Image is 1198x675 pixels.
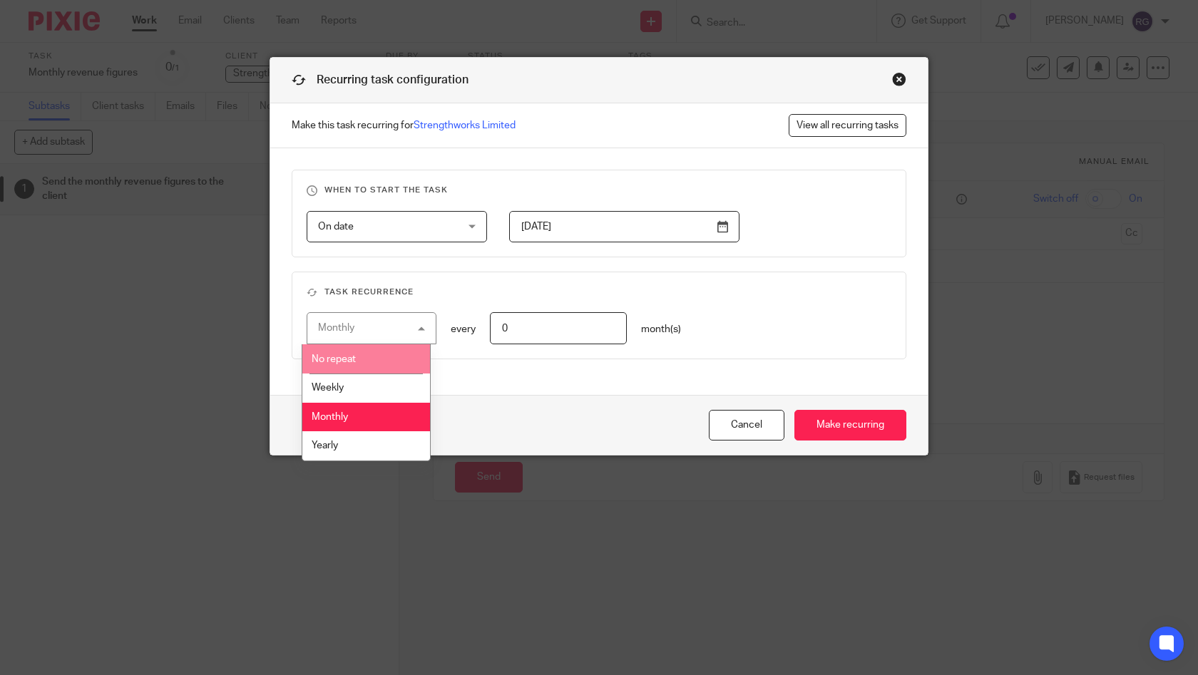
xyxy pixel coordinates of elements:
[318,222,354,232] span: On date
[307,185,891,196] h3: When to start the task
[312,412,348,422] span: Monthly
[318,323,354,333] div: Monthly
[307,287,891,298] h3: Task recurrence
[292,118,516,133] span: Make this task recurring for
[789,114,906,137] a: View all recurring tasks
[794,410,906,440] input: Make recurring
[312,383,344,393] span: Weekly
[451,322,476,336] p: every
[312,440,338,450] span: Yearly
[641,324,681,334] span: month(s)
[709,410,784,440] button: Cancel
[414,120,516,130] a: Strengthworks Limited
[312,354,356,364] span: No repeat
[892,72,906,86] div: Close this dialog window
[292,72,469,88] h1: Recurring task configuration
[509,211,739,243] input: Use the arrow keys to pick a date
